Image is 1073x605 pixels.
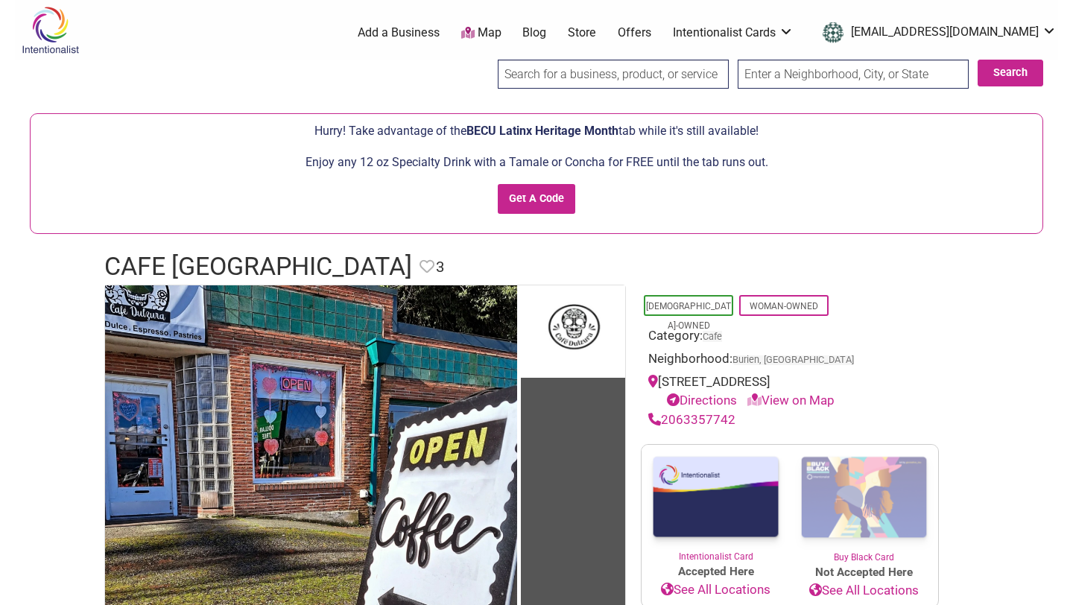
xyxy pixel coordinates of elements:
[732,355,854,365] span: Burien, [GEOGRAPHIC_DATA]
[648,373,931,411] div: [STREET_ADDRESS]
[522,25,546,41] a: Blog
[38,153,1035,172] p: Enjoy any 12 oz Specialty Drink with a Tamale or Concha for FREE until the tab runs out.
[38,121,1035,141] p: Hurry! Take advantage of the tab while it's still available!
[790,445,938,564] a: Buy Black Card
[642,445,790,563] a: Intentionalist Card
[15,6,86,54] img: Intentionalist
[498,184,576,215] input: Get A Code
[790,564,938,581] span: Not Accepted Here
[642,580,790,600] a: See All Locations
[648,412,735,427] a: 2063357742
[738,60,969,89] input: Enter a Neighborhood, City, or State
[673,25,794,41] a: Intentionalist Cards
[466,124,618,138] span: BECU Latinx Heritage Month
[747,393,835,408] a: View on Map
[642,563,790,580] span: Accepted Here
[358,25,440,41] a: Add a Business
[648,326,931,349] div: Category:
[648,349,931,373] div: Neighborhood:
[568,25,596,41] a: Store
[498,60,729,89] input: Search for a business, product, or service
[790,445,938,551] img: Buy Black Card
[436,256,444,279] span: 3
[461,25,501,42] a: Map
[815,19,1057,46] a: [EMAIL_ADDRESS][DOMAIN_NAME]
[420,259,434,274] i: Favorite
[667,393,737,408] a: Directions
[104,249,412,285] h1: Cafe [GEOGRAPHIC_DATA]
[815,19,1057,46] li: dealz4ari@gmail.com
[978,60,1043,86] button: Search
[703,331,722,342] a: Cafe
[646,301,731,331] a: [DEMOGRAPHIC_DATA]-Owned
[750,301,818,311] a: Woman-Owned
[642,445,790,550] img: Intentionalist Card
[618,25,651,41] a: Offers
[790,581,938,601] a: See All Locations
